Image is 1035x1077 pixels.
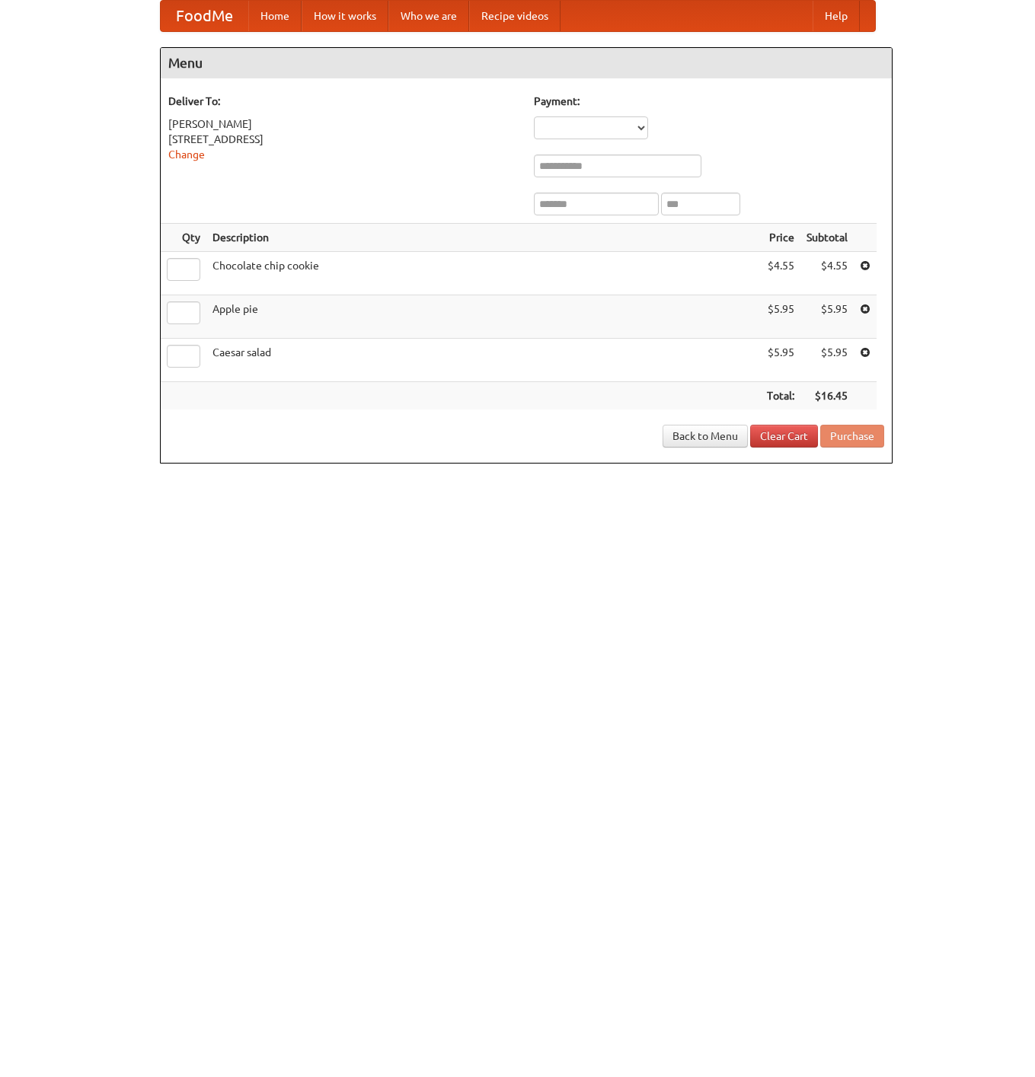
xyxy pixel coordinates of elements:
[800,295,854,339] td: $5.95
[302,1,388,31] a: How it works
[813,1,860,31] a: Help
[206,295,761,339] td: Apple pie
[206,224,761,252] th: Description
[761,224,800,252] th: Price
[248,1,302,31] a: Home
[168,116,519,132] div: [PERSON_NAME]
[800,339,854,382] td: $5.95
[534,94,884,109] h5: Payment:
[800,382,854,410] th: $16.45
[206,252,761,295] td: Chocolate chip cookie
[168,132,519,147] div: [STREET_ADDRESS]
[161,1,248,31] a: FoodMe
[168,94,519,109] h5: Deliver To:
[800,224,854,252] th: Subtotal
[388,1,469,31] a: Who we are
[761,339,800,382] td: $5.95
[663,425,748,448] a: Back to Menu
[750,425,818,448] a: Clear Cart
[820,425,884,448] button: Purchase
[761,252,800,295] td: $4.55
[206,339,761,382] td: Caesar salad
[168,148,205,161] a: Change
[469,1,561,31] a: Recipe videos
[761,295,800,339] td: $5.95
[761,382,800,410] th: Total:
[161,48,892,78] h4: Menu
[800,252,854,295] td: $4.55
[161,224,206,252] th: Qty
